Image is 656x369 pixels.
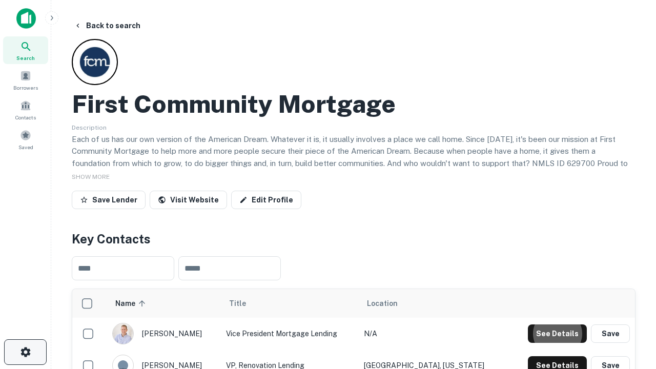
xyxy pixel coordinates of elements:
[72,173,110,180] span: SHOW MORE
[72,133,635,181] p: Each of us has our own version of the American Dream. Whatever it is, it usually involves a place...
[221,289,359,318] th: Title
[72,191,146,209] button: Save Lender
[605,254,656,303] iframe: Chat Widget
[229,297,259,310] span: Title
[367,297,398,310] span: Location
[70,16,145,35] button: Back to search
[112,323,216,344] div: [PERSON_NAME]
[113,323,133,344] img: 1520878720083
[528,324,587,343] button: See Details
[13,84,38,92] span: Borrowers
[107,289,221,318] th: Name
[18,143,33,151] span: Saved
[3,96,48,124] a: Contacts
[359,318,507,350] td: N/A
[72,89,396,119] h2: First Community Mortgage
[221,318,359,350] td: Vice President Mortgage Lending
[231,191,301,209] a: Edit Profile
[72,230,635,248] h4: Key Contacts
[3,126,48,153] a: Saved
[359,289,507,318] th: Location
[3,66,48,94] a: Borrowers
[150,191,227,209] a: Visit Website
[115,297,149,310] span: Name
[3,36,48,64] a: Search
[72,124,107,131] span: Description
[591,324,630,343] button: Save
[16,54,35,62] span: Search
[16,8,36,29] img: capitalize-icon.png
[15,113,36,121] span: Contacts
